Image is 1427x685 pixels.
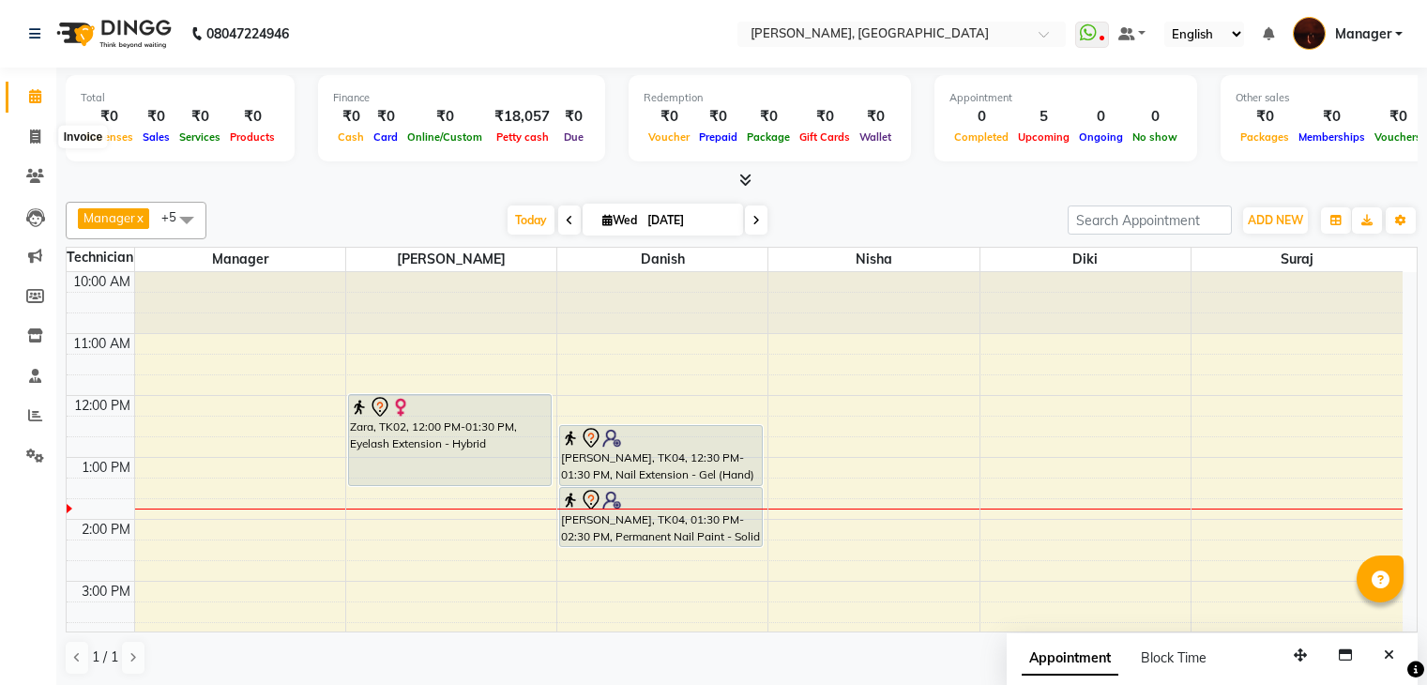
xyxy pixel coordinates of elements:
span: Appointment [1022,642,1118,676]
div: ₹0 [402,106,487,128]
span: Wallet [855,130,896,144]
span: Wed [598,213,642,227]
img: Manager [1293,17,1326,50]
span: Vouchers [1370,130,1426,144]
div: Finance [333,90,590,106]
span: Nisha [768,248,979,271]
div: Zara, TK02, 12:00 PM-01:30 PM, Eyelash Extension - Hybrid [349,395,551,485]
input: Search Appointment [1068,205,1232,235]
div: ₹18,057 [487,106,557,128]
div: Redemption [644,90,896,106]
div: ₹0 [795,106,855,128]
div: Technician [67,248,134,267]
div: ₹0 [1294,106,1370,128]
div: ₹0 [81,106,138,128]
div: ₹0 [175,106,225,128]
span: Prepaid [694,130,742,144]
div: ₹0 [694,106,742,128]
span: Cash [333,130,369,144]
span: Ongoing [1074,130,1128,144]
span: Memberships [1294,130,1370,144]
div: 11:00 AM [69,334,134,354]
div: ₹0 [644,106,694,128]
span: Danish [557,248,767,271]
div: ₹0 [557,106,590,128]
span: Services [175,130,225,144]
span: Block Time [1141,649,1207,666]
span: Petty cash [492,130,554,144]
input: 2025-09-03 [642,206,736,235]
span: Diki [980,248,1191,271]
div: 12:00 PM [70,396,134,416]
span: Packages [1236,130,1294,144]
div: [PERSON_NAME], TK04, 12:30 PM-01:30 PM, Nail Extension - Gel (Hand) [560,426,762,485]
span: suraj [1192,248,1403,271]
div: ₹0 [225,106,280,128]
div: 1:00 PM [78,458,134,478]
span: ADD NEW [1248,213,1303,227]
span: Upcoming [1013,130,1074,144]
div: Appointment [949,90,1182,106]
span: Card [369,130,402,144]
img: logo [48,8,176,60]
div: 0 [1074,106,1128,128]
span: Manager [83,210,135,225]
div: 5 [1013,106,1074,128]
span: No show [1128,130,1182,144]
div: ₹0 [1236,106,1294,128]
span: Completed [949,130,1013,144]
span: Manager [1335,24,1391,44]
div: 2:00 PM [78,520,134,540]
span: [PERSON_NAME] [346,248,556,271]
span: Online/Custom [402,130,487,144]
div: Total [81,90,280,106]
span: +5 [161,209,190,224]
div: 0 [1128,106,1182,128]
div: ₹0 [1370,106,1426,128]
div: ₹0 [855,106,896,128]
div: 10:00 AM [69,272,134,292]
div: ₹0 [742,106,795,128]
div: [PERSON_NAME], TK04, 01:30 PM-02:30 PM, Permanent Nail Paint - Solid Color (Hand) [560,488,762,546]
div: Invoice [59,126,107,148]
span: Sales [138,130,175,144]
a: x [135,210,144,225]
div: ₹0 [333,106,369,128]
span: Voucher [644,130,694,144]
span: Products [225,130,280,144]
div: 0 [949,106,1013,128]
span: 1 / 1 [92,647,118,667]
span: Due [559,130,588,144]
span: Gift Cards [795,130,855,144]
div: ₹0 [369,106,402,128]
span: Today [508,205,554,235]
b: 08047224946 [206,8,289,60]
button: ADD NEW [1243,207,1308,234]
div: 3:00 PM [78,582,134,601]
span: Manager [135,248,345,271]
span: Package [742,130,795,144]
div: ₹0 [138,106,175,128]
iframe: chat widget [1348,610,1408,666]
